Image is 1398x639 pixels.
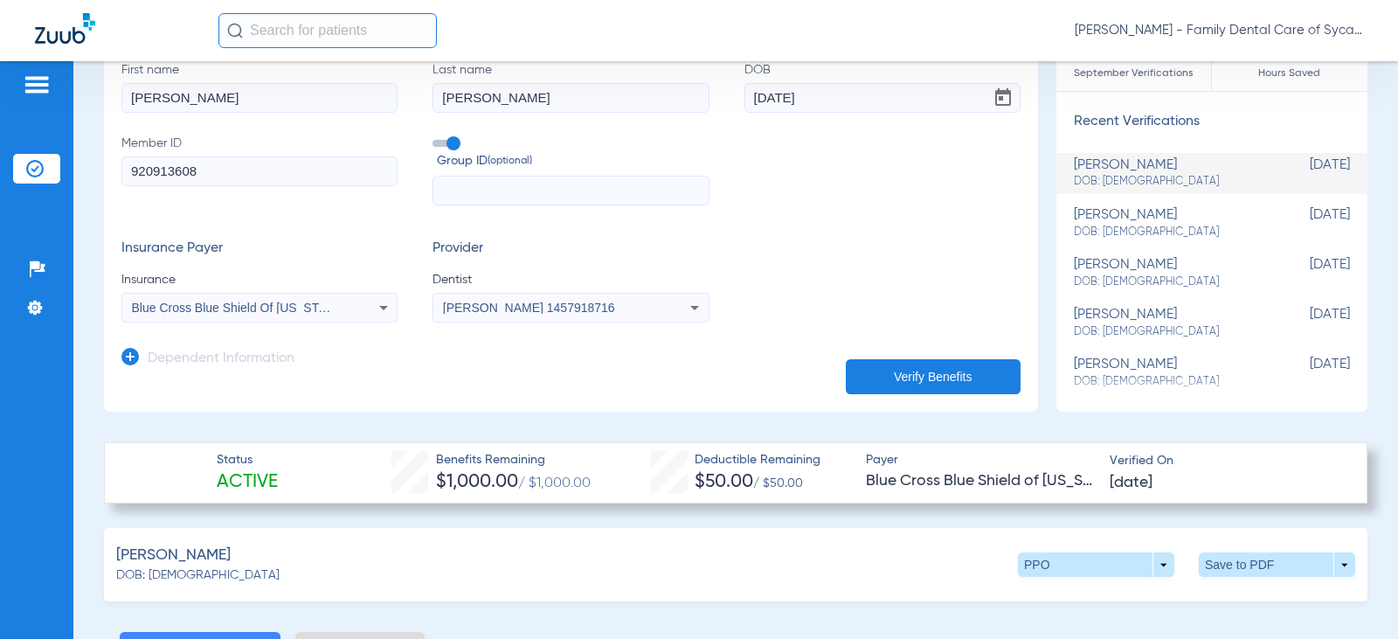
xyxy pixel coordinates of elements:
[1263,157,1350,190] span: [DATE]
[1110,452,1339,470] span: Verified On
[132,301,345,315] span: Blue Cross Blue Shield Of [US_STATE]
[1074,225,1263,240] span: DOB: [DEMOGRAPHIC_DATA]
[116,566,280,585] span: DOB: [DEMOGRAPHIC_DATA]
[1074,174,1263,190] span: DOB: [DEMOGRAPHIC_DATA]
[1074,257,1263,289] div: [PERSON_NAME]
[148,351,294,368] h3: Dependent Information
[1263,207,1350,240] span: [DATE]
[695,451,820,469] span: Deductible Remaining
[1074,307,1263,339] div: [PERSON_NAME]
[218,13,437,48] input: Search for patients
[433,240,709,258] h3: Provider
[488,152,532,170] small: (optional)
[518,476,591,490] span: / $1,000.00
[121,156,398,186] input: Member ID
[121,61,398,113] label: First name
[217,451,278,469] span: Status
[1074,207,1263,240] div: [PERSON_NAME]
[1212,65,1367,82] span: Hours Saved
[744,61,1021,113] label: DOB
[753,477,803,490] span: / $50.00
[35,13,95,44] img: Zuub Logo
[116,545,231,566] span: [PERSON_NAME]
[744,83,1021,113] input: DOBOpen calendar
[1074,157,1263,190] div: [PERSON_NAME]
[23,74,51,95] img: hamburger-icon
[1263,307,1350,339] span: [DATE]
[443,301,615,315] span: [PERSON_NAME] 1457918716
[1056,65,1211,82] span: September Verifications
[437,152,709,170] span: Group ID
[846,359,1021,394] button: Verify Benefits
[1074,274,1263,290] span: DOB: [DEMOGRAPHIC_DATA]
[121,240,398,258] h3: Insurance Payer
[227,23,243,38] img: Search Icon
[436,451,591,469] span: Benefits Remaining
[433,271,709,288] span: Dentist
[695,473,753,491] span: $50.00
[1074,357,1263,389] div: [PERSON_NAME]
[1074,374,1263,390] span: DOB: [DEMOGRAPHIC_DATA]
[1074,324,1263,340] span: DOB: [DEMOGRAPHIC_DATA]
[1075,22,1363,39] span: [PERSON_NAME] - Family Dental Care of Sycamore
[866,451,1095,469] span: Payer
[121,83,398,113] input: First name
[433,61,709,113] label: Last name
[1056,114,1367,131] h3: Recent Verifications
[1263,257,1350,289] span: [DATE]
[1263,357,1350,389] span: [DATE]
[1018,552,1174,577] button: PPO
[217,470,278,495] span: Active
[986,80,1021,115] button: Open calendar
[436,473,518,491] span: $1,000.00
[121,135,398,206] label: Member ID
[433,83,709,113] input: Last name
[121,271,398,288] span: Insurance
[866,470,1095,492] span: Blue Cross Blue Shield of [US_STATE]
[1199,552,1355,577] button: Save to PDF
[1110,472,1152,494] span: [DATE]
